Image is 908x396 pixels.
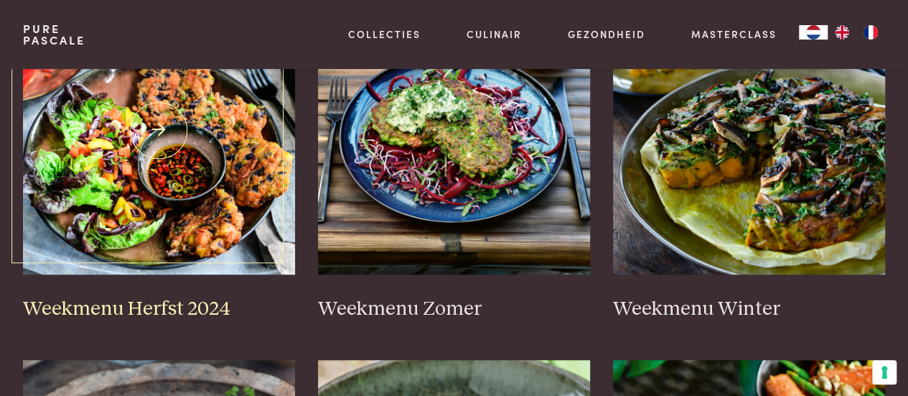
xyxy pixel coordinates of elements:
div: Language [799,25,828,40]
a: NL [799,25,828,40]
h3: Weekmenu Zomer [318,297,590,322]
button: Uw voorkeuren voor toestemming voor trackingtechnologieën [872,360,897,385]
a: Collecties [348,27,421,42]
aside: Language selected: Nederlands [799,25,885,40]
a: Gezondheid [568,27,645,42]
a: PurePascale [23,23,85,46]
h3: Weekmenu Winter [613,297,885,322]
ul: Language list [828,25,885,40]
a: Culinair [467,27,522,42]
a: FR [856,25,885,40]
h3: Weekmenu Herfst 2024 [23,297,295,322]
a: Masterclass [691,27,776,42]
a: EN [828,25,856,40]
